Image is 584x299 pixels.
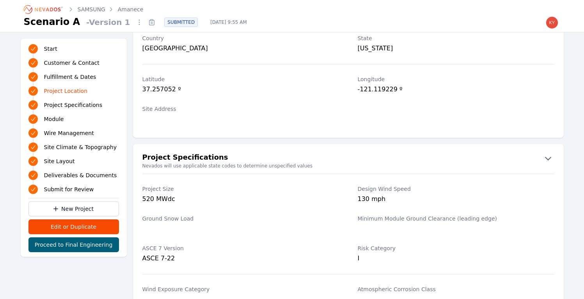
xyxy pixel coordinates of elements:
span: Deliverables & Documents [44,171,117,179]
a: SAMSUNG [78,5,105,13]
label: State [358,34,554,42]
a: Amanece [118,5,144,13]
button: Edit or Duplicate [28,219,119,234]
label: Country [142,34,339,42]
span: Site Climate & Topography [44,143,117,151]
span: Module [44,115,64,123]
span: Project Location [44,87,88,95]
label: Design Wind Speed [358,185,554,193]
div: SUBMITTED [164,18,198,27]
div: 520 MWdc [142,194,339,205]
span: [DATE] 9:55 AM [204,19,253,25]
label: Minimum Module Ground Clearance (leading edge) [358,215,554,222]
span: Submit for Review [44,185,94,193]
div: [US_STATE] [358,44,554,53]
label: Wind Exposure Category [142,285,339,293]
span: Start [44,45,57,53]
h2: Project Specifications [142,152,228,164]
div: 37.257052 º [142,85,339,96]
label: Longitude [358,75,554,83]
label: Risk Category [358,244,554,252]
img: kyle.macdougall@nevados.solar [546,16,558,29]
label: Project Size [142,185,339,193]
div: -121.119229 º [358,85,554,96]
span: Fulfillment & Dates [44,73,96,81]
span: - Version 1 [83,17,133,28]
label: Ground Snow Load [142,215,339,222]
span: Project Specifications [44,101,103,109]
span: Wire Management [44,129,94,137]
div: I [358,254,554,263]
nav: Breadcrumb [24,3,144,16]
div: 130 mph [358,194,554,205]
div: [GEOGRAPHIC_DATA] [142,44,339,53]
label: Atmospheric Corrosion Class [358,285,554,293]
a: New Project [28,201,119,216]
button: Project Specifications [133,152,564,164]
h1: Scenario A [24,16,80,28]
label: Site Address [142,105,339,113]
span: Site Layout [44,157,75,165]
label: ASCE 7 Version [142,244,339,252]
nav: Progress [28,43,119,195]
span: Customer & Contact [44,59,99,67]
button: Proceed to Final Engineering [28,237,119,252]
label: Latitude [142,75,339,83]
div: ASCE 7-22 [142,254,339,263]
small: Nevados will use applicable state codes to determine unspecified values [133,163,564,169]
